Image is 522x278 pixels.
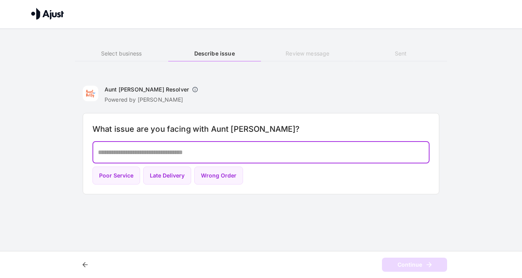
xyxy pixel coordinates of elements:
p: Powered by [PERSON_NAME] [105,96,201,104]
h6: Aunt [PERSON_NAME] Resolver [105,86,189,93]
button: Wrong Order [194,167,243,185]
h6: Describe issue [168,49,261,58]
button: Poor Service [92,167,140,185]
img: Ajust [31,8,64,20]
button: Late Delivery [143,167,191,185]
h6: Sent [354,49,447,58]
h6: What issue are you facing with Aunt [PERSON_NAME]? [92,123,430,135]
img: Aunt Betty [83,86,98,101]
h6: Select business [75,49,168,58]
h6: Review message [261,49,354,58]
